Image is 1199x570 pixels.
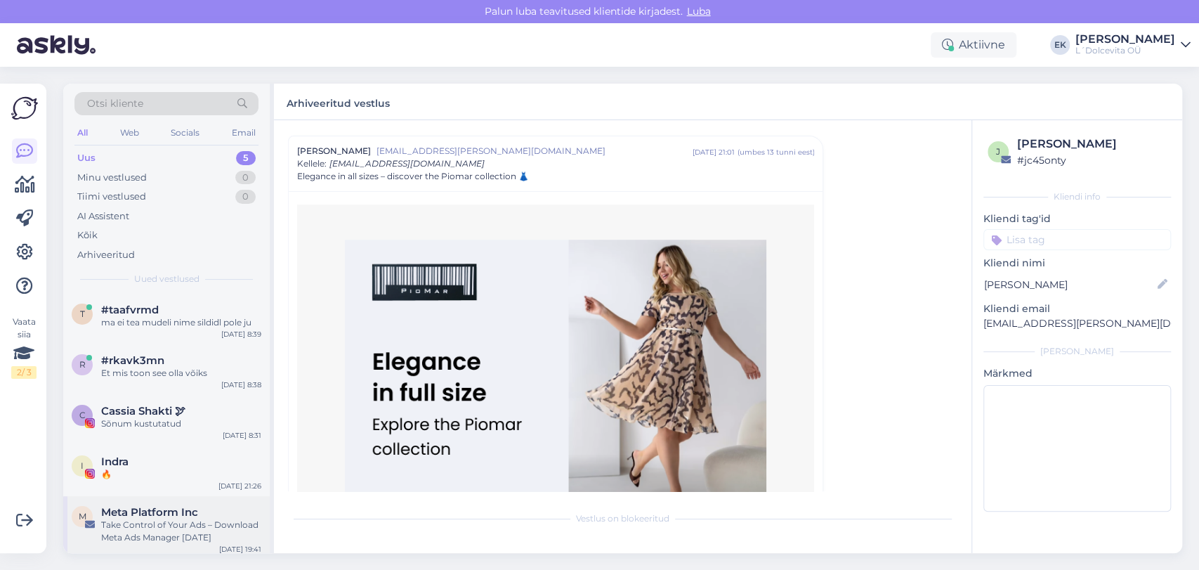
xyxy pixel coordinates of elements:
span: Vestlus on blokeeritud [576,512,669,525]
input: Lisa nimi [984,277,1155,292]
span: C [79,410,86,420]
div: Socials [168,124,202,142]
a: [PERSON_NAME]L´Dolcevita OÜ [1075,34,1191,56]
div: Minu vestlused [77,171,147,185]
span: Kellele : [297,158,327,169]
span: Cassia Shakti 🕊 [101,405,185,417]
div: 0 [235,171,256,185]
span: M [79,511,86,522]
div: L´Dolcevita OÜ [1075,45,1175,56]
span: #taafvrmd [101,304,159,316]
span: Otsi kliente [87,96,143,111]
div: [PERSON_NAME] [983,345,1171,358]
div: 5 [236,151,256,165]
span: Luba [683,5,715,18]
div: Arhiveeritud [77,248,135,262]
p: [EMAIL_ADDRESS][PERSON_NAME][DOMAIN_NAME] [983,316,1171,331]
span: j [996,146,1000,157]
span: Meta Platform Inc [101,506,198,519]
div: 🔥 [101,468,261,481]
div: [PERSON_NAME] [1075,34,1175,45]
span: Indra [101,455,129,468]
div: EK [1050,35,1070,55]
span: I [81,460,84,471]
p: Kliendi email [983,302,1171,316]
div: [DATE] 8:38 [221,380,261,390]
span: #rkavk3mn [101,354,164,367]
span: Uued vestlused [134,273,199,285]
input: Lisa tag [983,229,1171,250]
img: Ptak Fashion City [345,240,766,529]
span: Elegance in all sizes – discover the Piomar collection 👗 [297,170,529,183]
div: Web [117,124,142,142]
div: [DATE] 8:39 [221,329,261,339]
img: Askly Logo [11,95,38,122]
div: ( umbes 13 tunni eest ) [737,147,814,157]
div: ma ei tea mudeli nime sildidl pole ju [101,316,261,329]
span: r [79,359,86,370]
span: [EMAIL_ADDRESS][DOMAIN_NAME] [329,158,485,169]
div: Sõnum kustutatud [101,417,261,430]
div: Take Control of Your Ads – Download Meta Ads Manager [DATE] [101,519,261,544]
label: Arhiveeritud vestlus [287,92,390,111]
div: [PERSON_NAME] [1017,136,1167,153]
div: 2 / 3 [11,366,37,379]
p: Kliendi tag'id [983,212,1171,226]
div: # jc45onty [1017,153,1167,168]
div: Et mis toon see olla võiks [101,367,261,380]
div: Tiimi vestlused [77,190,146,204]
div: Kliendi info [983,190,1171,203]
div: Vaata siia [11,316,37,379]
span: [EMAIL_ADDRESS][PERSON_NAME][DOMAIN_NAME] [376,145,692,157]
div: All [74,124,91,142]
span: [PERSON_NAME] [297,145,371,157]
div: Email [229,124,258,142]
div: [DATE] 19:41 [219,544,261,555]
div: [DATE] 21:26 [218,481,261,491]
span: t [80,309,85,319]
div: [DATE] 8:31 [223,430,261,441]
div: 0 [235,190,256,204]
div: AI Assistent [77,209,129,224]
p: Märkmed [983,366,1171,381]
div: [DATE] 21:01 [692,147,734,157]
div: Aktiivne [931,32,1016,58]
div: Uus [77,151,96,165]
p: Kliendi nimi [983,256,1171,271]
div: Kõik [77,228,98,242]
